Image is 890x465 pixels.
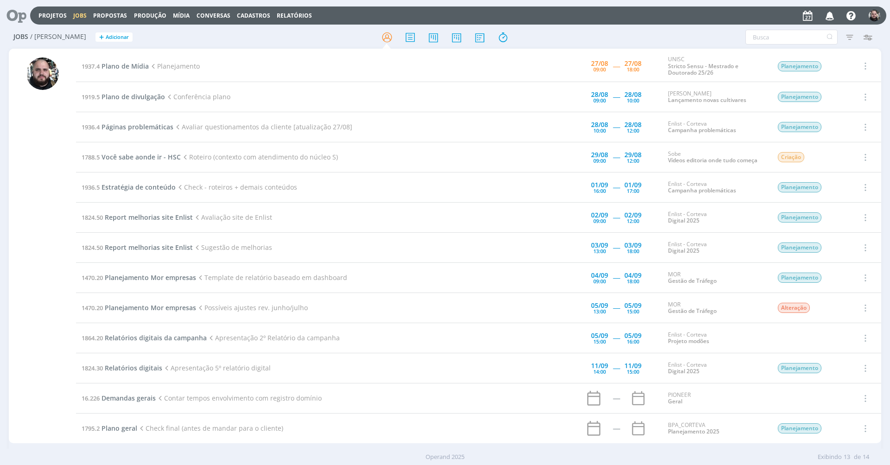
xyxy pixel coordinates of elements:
span: Check - roteiros + demais conteúdos [176,183,297,191]
button: Propostas [90,12,130,19]
span: ----- [613,92,620,101]
span: ----- [613,243,620,252]
div: 09:00 [593,98,606,103]
div: 28/08 [591,91,608,98]
div: 01/09 [591,182,608,188]
div: [PERSON_NAME] [668,90,763,104]
span: 1824.50 [82,243,103,252]
span: ----- [613,363,620,372]
span: / [PERSON_NAME] [30,33,86,41]
span: Páginas problemáticas [102,122,173,131]
div: 12:00 [627,128,639,133]
span: Adicionar [106,34,129,40]
div: Sobe [668,151,763,164]
span: Planejamento [778,273,821,283]
span: Report melhorias site Enlist [105,213,193,222]
span: Plano geral [102,424,137,433]
div: 15:00 [627,369,639,374]
div: 11/09 [624,363,642,369]
div: 28/08 [624,121,642,128]
div: ----- [613,395,620,401]
span: 1824.30 [82,364,103,372]
a: Planejamento 2025 [668,427,719,435]
span: Exibindo [818,452,842,462]
span: Planejamento [778,182,821,192]
div: Enlist - Corteva [668,241,763,255]
div: 29/08 [591,152,608,158]
span: 13 [844,452,850,462]
div: Enlist - Corteva [668,362,763,375]
span: 1788.5 [82,153,100,161]
div: 11/09 [591,363,608,369]
a: 1936.5Estratégia de conteúdo [82,183,176,191]
span: Demandas gerais [102,394,156,402]
a: 1937.4Plano de Mídia [82,62,149,70]
span: Apresentação 2º Relatório da campanha [207,333,340,342]
span: 1795.2 [82,424,100,433]
div: 09:00 [593,218,606,223]
span: Plano de divulgação [102,92,165,101]
span: Report melhorias site Enlist [105,243,193,252]
div: 16:00 [627,339,639,344]
button: Produção [131,12,169,19]
span: Estratégia de conteúdo [102,183,176,191]
button: Cadastros [234,12,273,19]
span: Plano de Mídia [102,62,149,70]
span: Planejamento Mor empresas [105,303,196,312]
a: 1470.20Planejamento Mor empresas [82,303,196,312]
div: ----- [613,425,620,432]
span: ----- [613,183,620,191]
div: 27/08 [624,60,642,67]
div: 13:00 [593,248,606,254]
span: de [854,452,861,462]
button: Conversas [194,12,233,19]
div: 02/09 [624,212,642,218]
div: 09:00 [593,158,606,163]
div: 01/09 [624,182,642,188]
span: Você sabe aonde ir - HSC [102,153,181,161]
a: Vídeos editoria onde tudo começa [668,156,757,164]
a: Mídia [173,12,190,19]
a: Gestão de Tráfego [668,277,717,285]
button: +Adicionar [95,32,133,42]
a: 1824.50Report melhorias site Enlist [82,213,193,222]
span: Possíveis ajustes rev. junho/julho [196,303,308,312]
span: Alteração [778,303,810,313]
span: Jobs [13,33,28,41]
a: Digital 2025 [668,367,699,375]
div: 03/09 [624,242,642,248]
div: 02/09 [591,212,608,218]
a: Gestão de Tráfego [668,307,717,315]
a: Campanha problemáticas [668,186,736,194]
div: 03/09 [591,242,608,248]
div: 18:00 [627,279,639,284]
div: 17:00 [627,188,639,193]
span: 1919.5 [82,93,100,101]
span: Criação [778,152,804,162]
span: Avaliar questionamentos da cliente [atualização 27/08] [173,122,352,131]
div: Enlist - Corteva [668,181,763,194]
span: ----- [613,122,620,131]
div: MOR [668,301,763,315]
div: UNISC [668,56,763,76]
span: Planejamento [778,61,821,71]
div: 04/09 [624,272,642,279]
a: Geral [668,397,682,405]
a: 1936.4Páginas problemáticas [82,122,173,131]
a: Stricto Sensu - Mestrado e Doutorado 25/26 [668,62,738,76]
span: ----- [613,62,620,70]
a: 1919.5Plano de divulgação [82,92,165,101]
img: G [26,57,59,90]
div: 12:00 [627,158,639,163]
div: 18:00 [627,67,639,72]
span: Planejamento [778,242,821,253]
span: ----- [613,153,620,161]
a: 1788.5Você sabe aonde ir - HSC [82,153,181,161]
div: 09:00 [593,279,606,284]
span: Planejamento [778,122,821,132]
div: PIONEER [668,392,763,405]
span: 1470.20 [82,304,103,312]
button: Relatórios [274,12,315,19]
span: 14 [863,452,869,462]
button: Mídia [170,12,192,19]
